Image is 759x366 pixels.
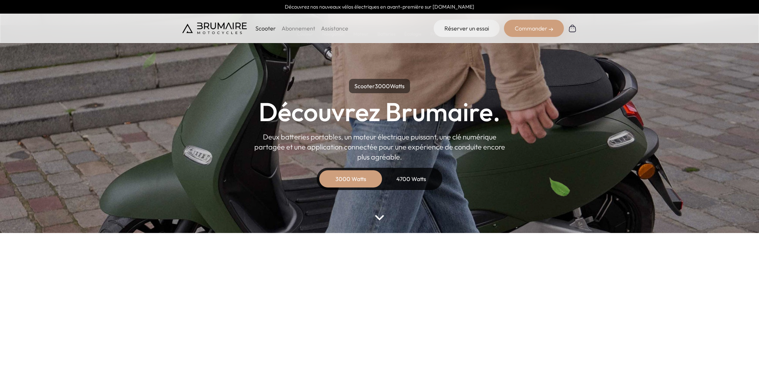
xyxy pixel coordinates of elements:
[382,170,440,187] div: 4700 Watts
[282,25,315,32] a: Abonnement
[349,79,410,93] p: Scooter Watts
[375,215,384,220] img: arrow-bottom.png
[321,25,348,32] a: Assistance
[375,82,390,90] span: 3000
[322,170,379,187] div: 3000 Watts
[259,99,500,125] h1: Découvrez Brumaire.
[549,27,553,32] img: right-arrow-2.png
[182,23,247,34] img: Brumaire Motocycles
[504,20,564,37] div: Commander
[434,20,500,37] a: Réserver un essai
[255,24,276,33] p: Scooter
[254,132,505,162] p: Deux batteries portables, un moteur électrique puissant, une clé numérique partagée et une applic...
[568,24,577,33] img: Panier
